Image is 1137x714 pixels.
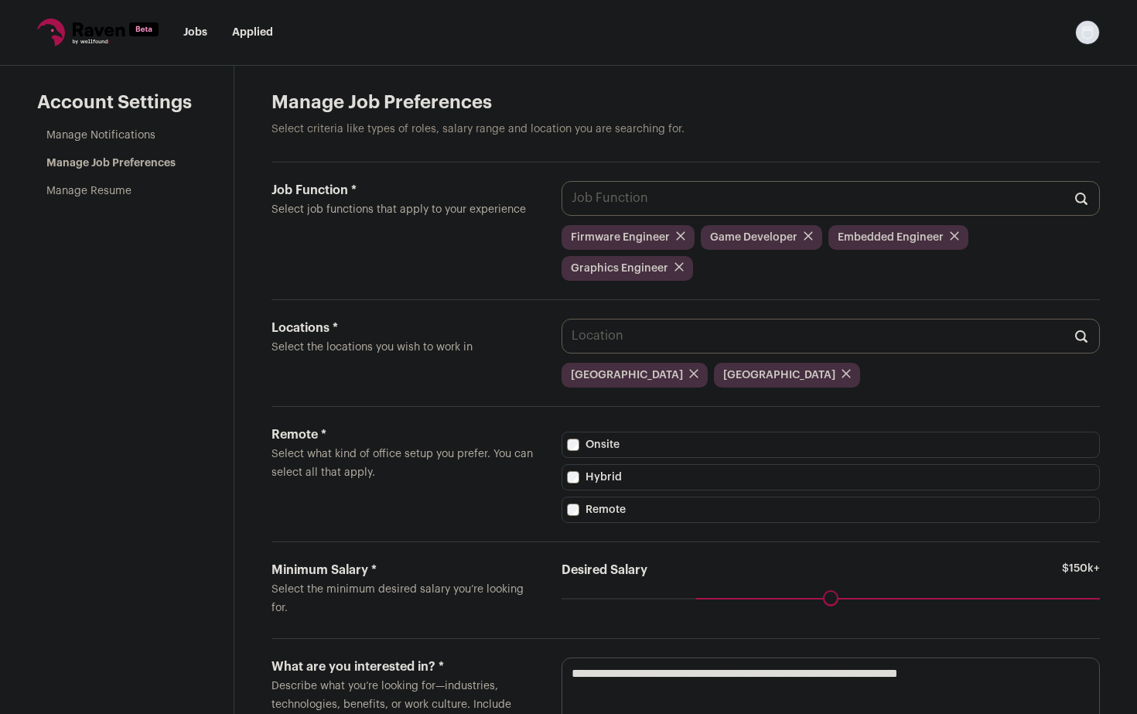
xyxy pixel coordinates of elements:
span: Select the locations you wish to work in [271,342,473,353]
span: Select the minimum desired salary you’re looking for. [271,584,524,613]
label: Hybrid [562,464,1100,490]
input: Remote [567,504,579,516]
header: Account Settings [37,91,196,115]
a: Manage Notifications [46,130,155,141]
input: Location [562,319,1100,354]
span: Select what kind of office setup you prefer. You can select all that apply. [271,449,533,478]
input: Job Function [562,181,1100,216]
img: nopic.png [1075,20,1100,45]
a: Applied [232,27,273,38]
label: Desired Salary [562,561,647,579]
span: $150k+ [1062,561,1100,598]
div: Remote * [271,425,537,444]
div: Job Function * [271,181,537,200]
a: Manage Job Preferences [46,158,176,169]
div: Minimum Salary * [271,561,537,579]
div: Locations * [271,319,537,337]
a: Manage Resume [46,186,131,196]
p: Select criteria like types of roles, salary range and location you are searching for. [271,121,1100,137]
input: Onsite [567,439,579,451]
h1: Manage Job Preferences [271,91,1100,115]
span: [GEOGRAPHIC_DATA] [571,367,683,383]
label: Remote [562,497,1100,523]
span: Game Developer [710,230,797,245]
button: Open dropdown [1075,20,1100,45]
label: Onsite [562,432,1100,458]
div: What are you interested in? * [271,658,537,676]
a: Jobs [183,27,207,38]
span: Embedded Engineer [838,230,944,245]
span: Graphics Engineer [571,261,668,276]
span: Select job functions that apply to your experience [271,204,526,215]
span: Firmware Engineer [571,230,670,245]
input: Hybrid [567,471,579,483]
span: [GEOGRAPHIC_DATA] [723,367,835,383]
